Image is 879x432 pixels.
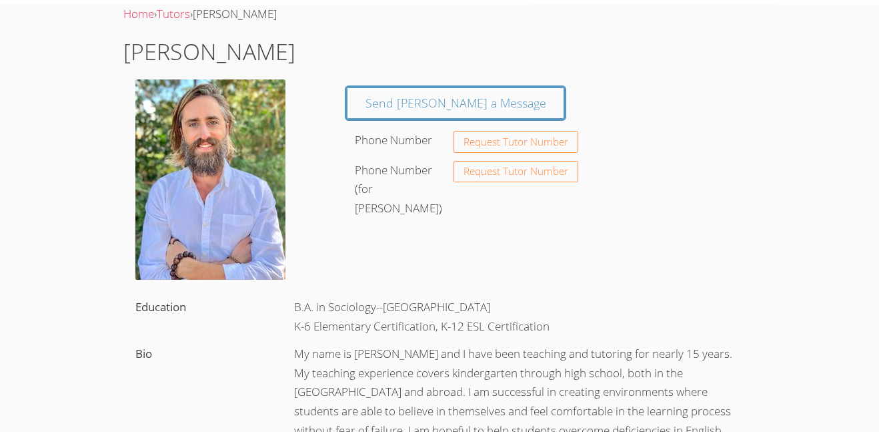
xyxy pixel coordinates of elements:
a: Tutors [157,6,190,21]
div: B.A. in Sociology--[GEOGRAPHIC_DATA] K-6 Elementary Certification, K-12 ESL Certification [281,294,756,341]
div: › › [123,5,756,24]
h1: [PERSON_NAME] [123,35,756,69]
img: IMG_0907.jpg [135,79,285,280]
label: Phone Number [355,132,432,148]
button: Request Tutor Number [454,131,578,153]
a: Home [123,6,154,21]
span: Request Tutor Number [464,137,568,147]
span: [PERSON_NAME] [193,6,277,21]
span: Request Tutor Number [464,166,568,176]
label: Bio [135,346,152,361]
a: Send [PERSON_NAME] a Message [347,87,565,119]
label: Phone Number (for [PERSON_NAME]) [355,162,442,216]
button: Request Tutor Number [454,161,578,183]
label: Education [135,299,186,314]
